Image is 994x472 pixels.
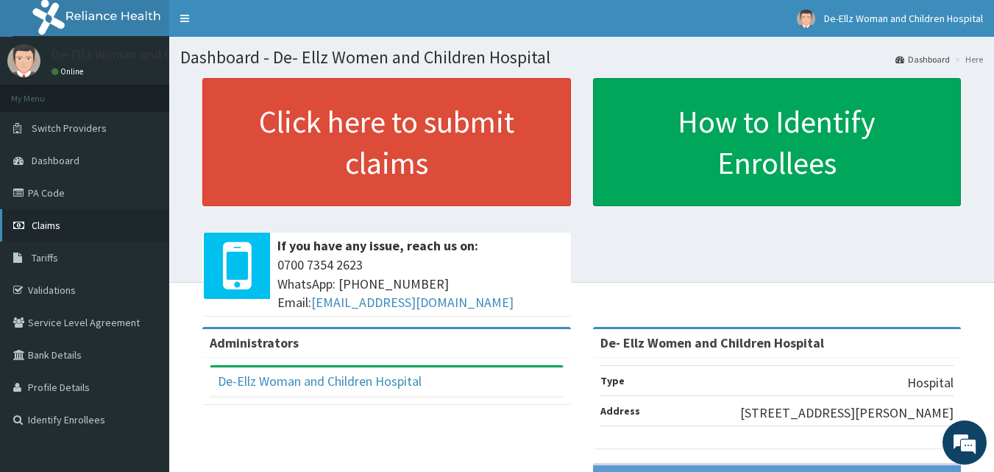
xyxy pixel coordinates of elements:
[52,48,263,61] p: De-Ellz Woman and Children Hospital
[907,373,954,392] p: Hospital
[218,373,422,390] a: De-Ellz Woman and Children Hospital
[210,334,299,351] b: Administrators
[797,10,815,28] img: User Image
[600,334,824,351] strong: De- Ellz Women and Children Hospital
[32,154,79,167] span: Dashboard
[951,53,983,66] li: Here
[600,404,640,418] b: Address
[824,12,983,25] span: De-Ellz Woman and Children Hospital
[52,66,87,77] a: Online
[32,251,58,264] span: Tariffs
[600,374,625,387] b: Type
[202,78,571,206] a: Click here to submit claims
[32,219,60,232] span: Claims
[277,256,564,312] span: 0700 7354 2623 WhatsApp: [PHONE_NUMBER] Email:
[180,48,983,67] h1: Dashboard - De- Ellz Women and Children Hospital
[740,404,954,423] p: [STREET_ADDRESS][PERSON_NAME]
[277,237,478,254] b: If you have any issue, reach us on:
[32,121,107,135] span: Switch Providers
[7,44,40,77] img: User Image
[593,78,962,206] a: How to Identify Enrollees
[895,53,950,66] a: Dashboard
[311,294,514,311] a: [EMAIL_ADDRESS][DOMAIN_NAME]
